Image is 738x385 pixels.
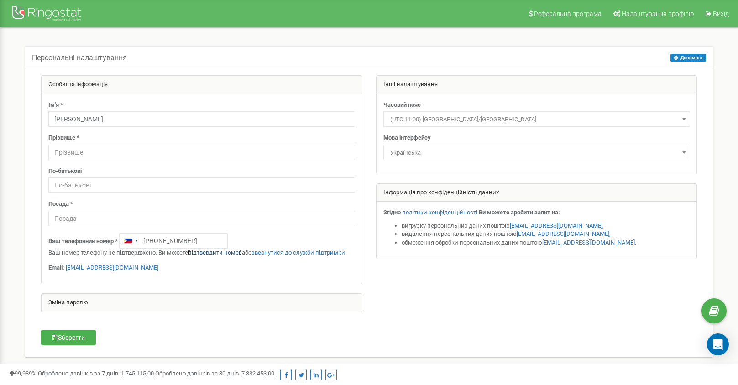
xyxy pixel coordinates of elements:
strong: Ви можете зробити запит на: [479,209,560,216]
label: Ім'я * [48,101,63,109]
li: видалення персональних даних поштою , [402,230,690,239]
span: 99,989% [9,370,37,377]
a: [EMAIL_ADDRESS][DOMAIN_NAME] [542,239,635,246]
a: політики конфіденційності [402,209,477,216]
div: Open Intercom Messenger [707,333,729,355]
a: [EMAIL_ADDRESS][DOMAIN_NAME] [66,264,158,271]
u: 7 382 453,00 [241,370,274,377]
strong: Email: [48,264,64,271]
span: Реферальна програма [534,10,602,17]
label: По-батькові [48,167,82,176]
label: Ваш телефонний номер * [48,237,118,246]
input: По-батькові [48,177,355,193]
div: Зміна паролю [42,294,362,312]
input: Ім'я [48,111,355,127]
span: (UTC-11:00) Pacific/Midway [387,113,687,126]
div: Інформація про конфіденційність данних [377,184,697,202]
label: Посада * [48,200,73,208]
button: Допомога [670,54,706,62]
span: Налаштування профілю [622,10,694,17]
div: Інші налаштування [377,76,697,94]
input: Посада [48,211,355,226]
li: вигрузку персональних даних поштою , [402,222,690,230]
input: Прізвище [48,145,355,160]
h5: Персональні налаштування [32,54,127,62]
a: [EMAIL_ADDRESS][DOMAIN_NAME] [517,230,609,237]
div: Особиста інформація [42,76,362,94]
div: Telephone country code [120,234,141,248]
span: Вихід [713,10,729,17]
span: Українська [383,145,690,160]
input: +1-800-555-55-55 [119,233,228,249]
span: (UTC-11:00) Pacific/Midway [383,111,690,127]
a: підтвердити номер [188,249,242,256]
p: Ваш номер телефону не підтверджено. Ви можете або [48,249,355,257]
a: звернутися до служби підтримки [251,249,345,256]
u: 1 745 115,00 [121,370,154,377]
a: [EMAIL_ADDRESS][DOMAIN_NAME] [510,222,602,229]
label: Часовий пояс [383,101,421,109]
span: Оброблено дзвінків за 7 днів : [38,370,154,377]
strong: Згідно [383,209,401,216]
label: Прізвище * [48,134,79,142]
button: Зберегти [41,330,96,345]
span: Оброблено дзвінків за 30 днів : [155,370,274,377]
span: Українська [387,146,687,159]
label: Мова інтерфейсу [383,134,431,142]
li: обмеження обробки персональних даних поштою . [402,239,690,247]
